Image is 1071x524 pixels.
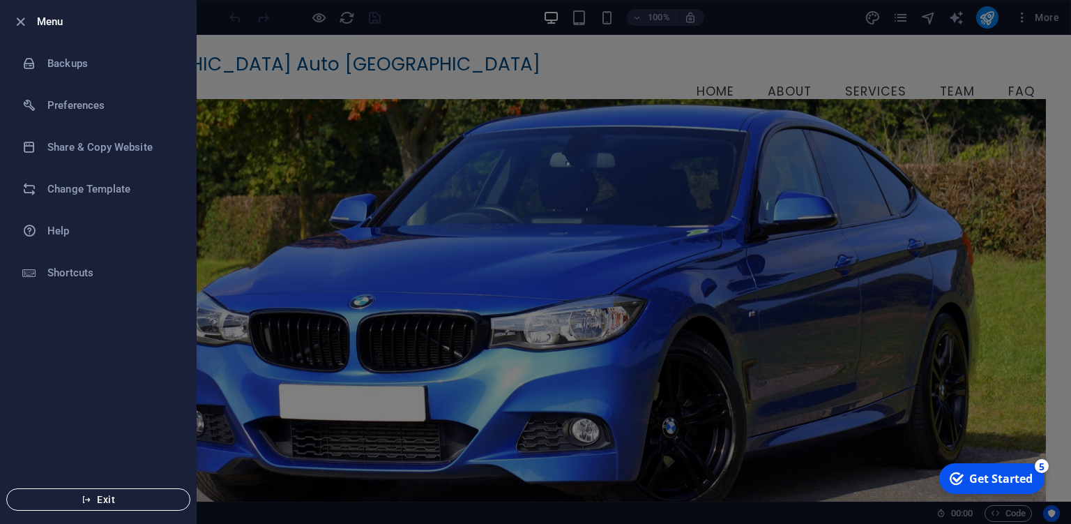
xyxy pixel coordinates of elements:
[47,139,176,156] h6: Share & Copy Website
[47,97,176,114] h6: Preferences
[37,13,185,30] h6: Menu
[1,210,196,252] a: Help
[47,55,176,72] h6: Backups
[38,13,101,29] div: Get Started
[18,494,178,505] span: Exit
[47,181,176,197] h6: Change Template
[47,264,176,281] h6: Shortcuts
[103,1,117,15] div: 5
[8,6,113,36] div: Get Started 5 items remaining, 0% complete
[47,223,176,239] h6: Help
[6,488,190,511] button: Exit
